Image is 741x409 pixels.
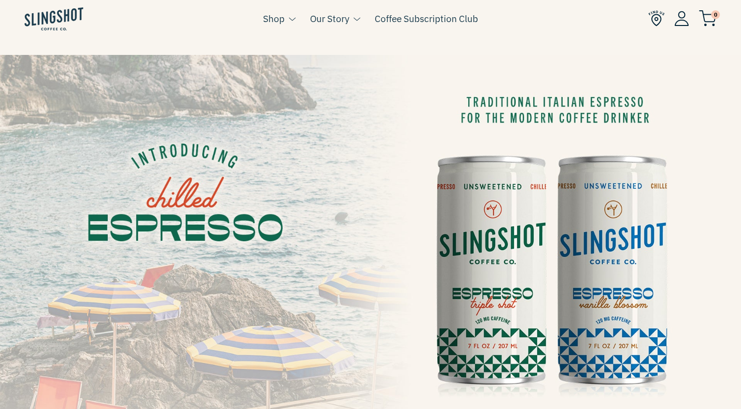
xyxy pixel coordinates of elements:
img: cart [699,10,717,26]
a: Our Story [310,11,349,26]
img: Find Us [648,10,665,26]
a: Shop [263,11,285,26]
img: Account [674,11,689,26]
a: Coffee Subscription Club [375,11,478,26]
a: 0 [699,13,717,25]
span: 0 [711,10,720,19]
